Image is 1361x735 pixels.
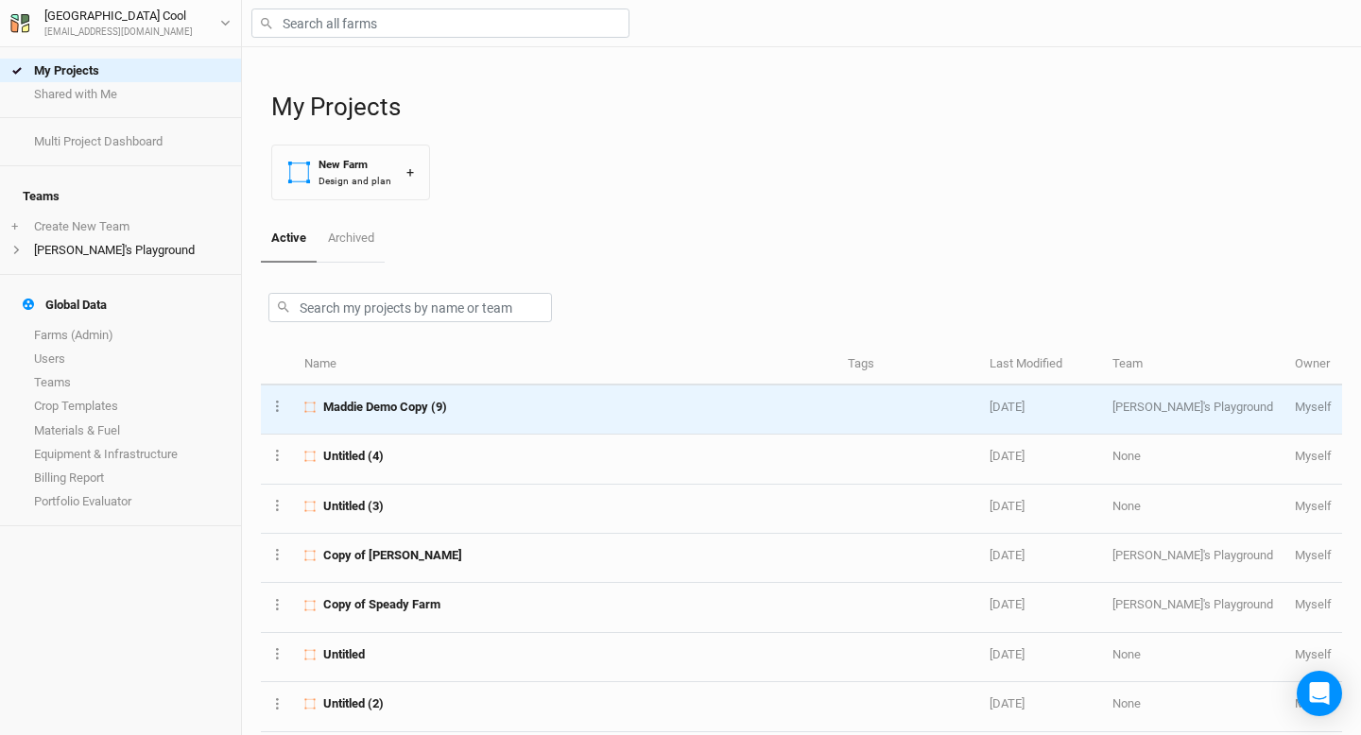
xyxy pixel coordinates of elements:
span: Aug 5, 2025 4:17 PM [990,548,1025,562]
th: Last Modified [979,345,1102,385]
th: Tags [837,345,979,385]
td: [PERSON_NAME]'s Playground [1102,385,1283,435]
div: Design and plan [319,174,391,188]
span: Sep 5, 2025 1:55 PM [990,499,1025,513]
span: Untitled (3) [323,498,384,515]
span: Untitled [323,646,365,663]
span: Untitled (2) [323,695,384,712]
a: Active [261,215,317,263]
div: + [406,162,414,182]
td: [PERSON_NAME]'s Playground [1102,583,1283,632]
span: madison@propagateag.com [1295,597,1332,611]
div: New Farm [319,157,391,173]
button: [GEOGRAPHIC_DATA] Cool[EMAIL_ADDRESS][DOMAIN_NAME] [9,6,232,40]
div: Global Data [23,298,107,313]
td: None [1102,485,1283,534]
td: None [1102,682,1283,731]
td: None [1102,633,1283,682]
span: Mar 9, 2025 5:41 PM [990,696,1025,710]
span: Apr 2, 2025 11:18 AM [990,597,1025,611]
th: Name [294,345,837,385]
div: [GEOGRAPHIC_DATA] Cool [44,7,193,26]
span: madison@propagateag.com [1295,499,1332,513]
span: Mar 20, 2025 9:01 AM [990,647,1025,661]
input: Search my projects by name or team [268,293,552,322]
span: madison@propagateag.com [1295,400,1332,414]
span: Untitled (4) [323,448,384,465]
span: Copy of Otis Miller [323,547,462,564]
div: [EMAIL_ADDRESS][DOMAIN_NAME] [44,26,193,40]
button: New FarmDesign and plan+ [271,145,430,200]
span: + [11,219,18,234]
span: madison@propagateag.com [1295,647,1332,661]
td: [PERSON_NAME]'s Playground [1102,534,1283,583]
a: Archived [317,215,384,261]
h1: My Projects [271,93,1342,122]
th: Owner [1284,345,1342,385]
span: Maddie Demo Copy (9) [323,399,447,416]
div: Open Intercom Messenger [1297,671,1342,716]
span: madison@propagateag.com [1295,449,1332,463]
span: Copy of Speady Farm [323,596,440,613]
span: Sep 25, 2025 4:18 PM [990,400,1025,414]
th: Team [1102,345,1283,385]
h4: Teams [11,178,230,215]
span: madison@propagateag.com [1295,548,1332,562]
span: madison@propagateag.com [1295,696,1332,710]
span: Sep 16, 2025 3:36 PM [990,449,1025,463]
input: Search all farms [251,9,629,38]
td: None [1102,435,1283,484]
